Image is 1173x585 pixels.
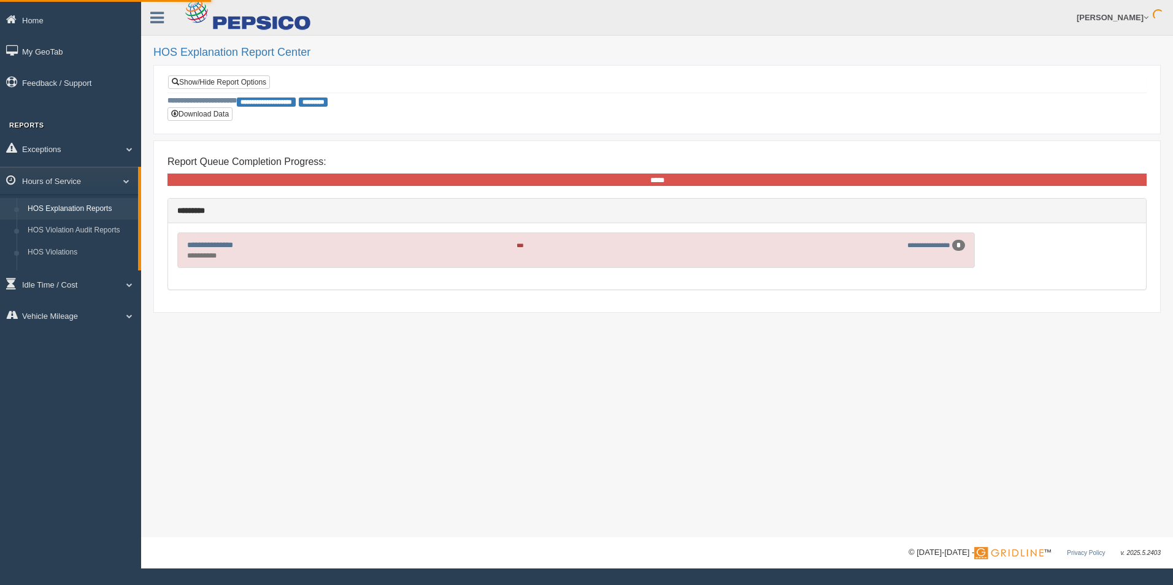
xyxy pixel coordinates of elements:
a: Show/Hide Report Options [168,75,270,89]
a: HOS Explanation Reports [22,198,138,220]
a: HOS Violation Audit Reports [22,220,138,242]
div: © [DATE]-[DATE] - ™ [909,546,1161,559]
a: HOS Violation Trend [22,264,138,286]
span: v. 2025.5.2403 [1121,549,1161,556]
h2: HOS Explanation Report Center [153,47,1161,59]
h4: Report Queue Completion Progress: [167,156,1147,167]
a: Privacy Policy [1067,549,1105,556]
a: HOS Violations [22,242,138,264]
img: Gridline [974,547,1044,559]
button: Download Data [167,107,233,121]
